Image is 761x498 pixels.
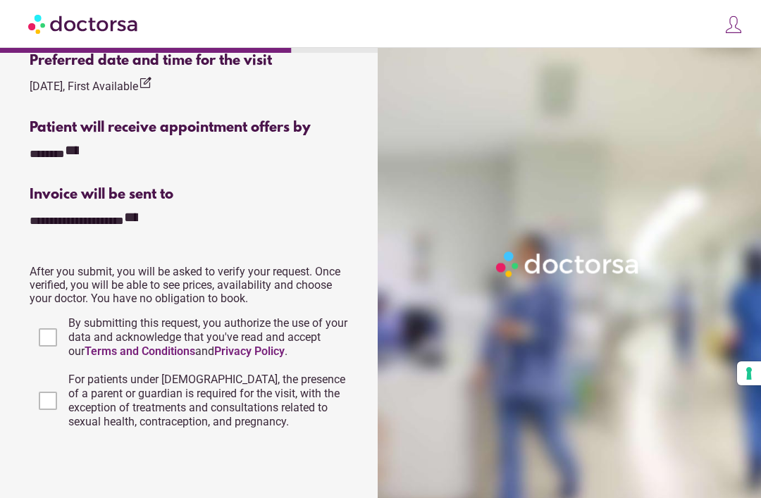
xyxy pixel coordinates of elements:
[138,76,152,90] i: edit_square
[30,120,349,136] div: Patient will receive appointment offers by
[30,76,152,95] div: [DATE], First Available
[68,316,347,358] span: By submitting this request, you authorize the use of your data and acknowledge that you've read a...
[30,443,244,498] iframe: reCAPTCHA
[724,15,743,35] img: icons8-customer-100.png
[68,373,345,428] span: For patients under [DEMOGRAPHIC_DATA], the presence of a parent or guardian is required for the v...
[492,247,644,281] img: Logo-Doctorsa-trans-White-partial-flat.png
[737,361,761,385] button: Your consent preferences for tracking technologies
[85,344,195,358] a: Terms and Conditions
[30,53,349,69] div: Preferred date and time for the visit
[30,265,349,305] p: After you submit, you will be asked to verify your request. Once verified, you will be able to se...
[28,8,140,39] img: Doctorsa.com
[214,344,285,358] a: Privacy Policy
[30,187,349,203] div: Invoice will be sent to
